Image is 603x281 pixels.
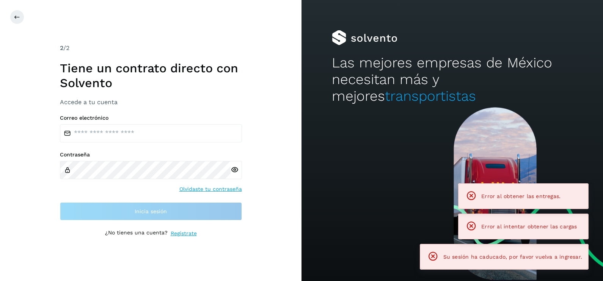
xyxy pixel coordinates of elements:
span: 2 [60,44,63,52]
a: Olvidaste tu contraseña [179,185,242,193]
button: Inicia sesión [60,202,242,220]
h2: Las mejores empresas de México necesitan más y mejores [332,55,573,105]
h1: Tiene un contrato directo con Solvento [60,61,242,90]
span: Error al obtener las entregas. [481,193,561,199]
span: transportistas [385,88,476,104]
span: Su sesión ha caducado, por favor vuelva a ingresar. [443,254,582,260]
span: Error al intentar obtener las cargas [481,223,577,229]
h3: Accede a tu cuenta [60,98,242,106]
label: Contraseña [60,151,242,158]
span: Inicia sesión [135,209,167,214]
div: /2 [60,44,242,53]
p: ¿No tienes una cuenta? [105,229,168,237]
a: Regístrate [171,229,197,237]
label: Correo electrónico [60,115,242,121]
